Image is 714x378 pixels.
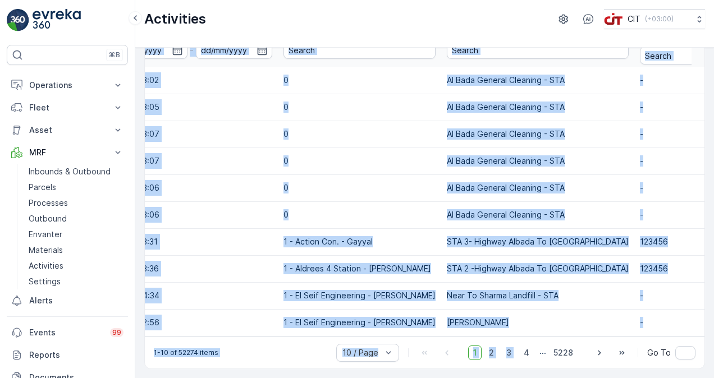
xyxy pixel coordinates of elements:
[501,345,516,360] span: 3
[196,41,273,59] input: dd/mm/yyyy
[29,260,63,271] p: Activities
[29,349,123,361] p: Reports
[144,10,206,28] p: Activities
[283,182,436,193] p: 0
[190,43,194,57] p: -
[447,155,629,167] p: Al Bada General Cleaning - STA
[29,295,123,306] p: Alerts
[24,164,128,179] a: Inbounds & Outbound
[447,209,629,220] p: Al Bada General Cleaning - STA
[283,75,436,86] p: 0
[29,229,62,240] p: Envanter
[111,41,187,59] input: dd/mm/yyyy
[283,209,436,220] p: 0
[283,128,436,140] p: 0
[548,345,578,360] span: 5228
[604,9,705,29] button: CIT(+03:00)
[109,50,120,59] p: ⌘B
[7,344,128,366] a: Reports
[24,227,128,242] a: Envanter
[484,345,499,360] span: 2
[33,9,81,31] img: logo_light-DOdMpM7g.png
[447,75,629,86] p: Al Bada General Cleaning - STA
[105,282,278,309] td: [DATE] 14:34
[105,309,278,336] td: [DATE] 12:56
[604,13,623,25] img: cit-logo_pOk6rL0.png
[29,197,68,209] p: Processes
[7,141,128,164] button: MRF
[24,195,128,211] a: Processes
[447,128,629,140] p: Al Bada General Cleaning - STA
[105,255,278,282] td: [DATE] 13:36
[7,96,128,119] button: Fleet
[29,327,103,338] p: Events
[283,41,436,59] input: Search
[24,274,128,289] a: Settings
[7,321,128,344] a: Events99
[105,174,278,201] td: [DATE] 13:06
[29,80,106,91] p: Operations
[112,328,121,337] p: 99
[29,182,56,193] p: Parcels
[628,13,640,25] p: CIT
[468,345,482,360] span: 1
[645,15,674,24] p: ( +03:00 )
[29,166,111,177] p: Inbounds & Outbound
[283,236,436,247] p: 1 - Action Con. - Gayyal
[105,147,278,174] td: [DATE] 13:07
[283,317,436,328] p: 1 - El Seif Engineering - [PERSON_NAME]
[447,41,629,59] input: Search
[7,74,128,96] button: Operations
[29,147,106,158] p: MRF
[24,242,128,258] a: Materials
[154,348,218,357] p: 1-10 of 52274 items
[7,9,29,31] img: logo
[29,125,106,136] p: Asset
[105,201,278,228] td: [DATE] 13:06
[105,121,278,147] td: [DATE] 13:07
[7,289,128,312] a: Alerts
[447,263,629,274] p: STA 2 -Highway Albada To [GEOGRAPHIC_DATA]
[283,290,436,301] p: 1 - El Seif Engineering - [PERSON_NAME]
[105,67,278,94] td: [DATE] 13:02
[283,102,436,113] p: 0
[539,345,546,360] p: ...
[29,213,67,224] p: Outbound
[105,228,278,255] td: [DATE] 13:31
[24,258,128,274] a: Activities
[24,211,128,227] a: Outbound
[447,317,629,328] p: [PERSON_NAME]
[283,263,436,274] p: 1 - Aldrees 4 Station - [PERSON_NAME]
[29,102,106,113] p: Fleet
[7,119,128,141] button: Asset
[447,290,629,301] p: Near To Sharma Landfill - STA
[519,345,534,360] span: 4
[29,245,63,256] p: Materials
[24,179,128,195] a: Parcels
[105,94,278,121] td: [DATE] 13:05
[447,236,629,247] p: STA 3- Highway Albada To [GEOGRAPHIC_DATA]
[29,276,61,287] p: Settings
[283,155,436,167] p: 0
[647,347,671,358] span: Go To
[447,102,629,113] p: Al Bada General Cleaning - STA
[447,182,629,193] p: Al Bada General Cleaning - STA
